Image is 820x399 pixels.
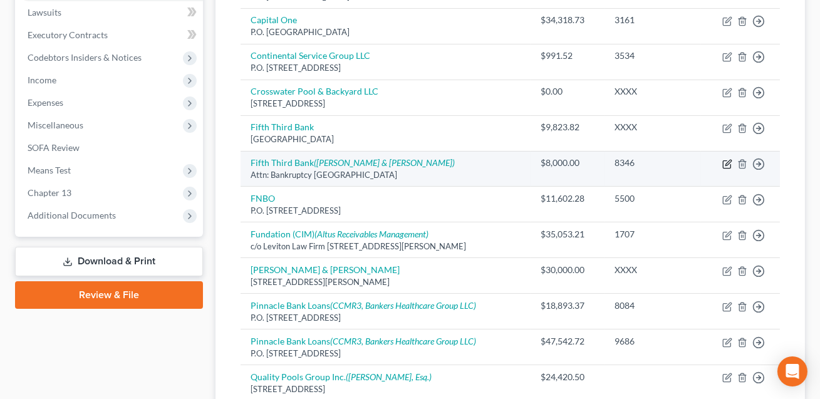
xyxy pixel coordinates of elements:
[615,157,691,169] div: 8346
[615,121,691,133] div: XXXX
[615,14,691,26] div: 3161
[28,52,142,63] span: Codebtors Insiders & Notices
[251,157,455,168] a: Fifth Third Bank([PERSON_NAME] & [PERSON_NAME])
[28,120,83,130] span: Miscellaneous
[28,165,71,175] span: Means Test
[541,264,595,276] div: $30,000.00
[314,229,428,239] i: (Altus Receivables Management)
[314,157,455,168] i: ([PERSON_NAME] & [PERSON_NAME])
[28,142,80,153] span: SOFA Review
[251,336,476,346] a: Pinnacle Bank Loans(CCMR3, Bankers Healthcare Group LLC)
[541,228,595,241] div: $35,053.21
[251,241,520,252] div: c/o Leviton Law Firm [STREET_ADDRESS][PERSON_NAME]
[541,335,595,348] div: $47,542.72
[251,348,520,360] div: P.O. [STREET_ADDRESS]
[28,210,116,220] span: Additional Documents
[28,29,108,40] span: Executory Contracts
[251,229,428,239] a: Fundation (CIM)(Altus Receivables Management)
[541,85,595,98] div: $0.00
[615,49,691,62] div: 3534
[28,187,71,198] span: Chapter 13
[541,157,595,169] div: $8,000.00
[330,336,476,346] i: (CCMR3, Bankers Healthcare Group LLC)
[28,75,56,85] span: Income
[615,264,691,276] div: XXXX
[330,300,476,311] i: (CCMR3, Bankers Healthcare Group LLC)
[251,371,432,382] a: Quality Pools Group Inc.([PERSON_NAME], Esq.)
[251,98,520,110] div: [STREET_ADDRESS]
[251,276,520,288] div: [STREET_ADDRESS][PERSON_NAME]
[615,335,691,348] div: 9686
[251,205,520,217] div: P.O. [STREET_ADDRESS]
[541,14,595,26] div: $34,318.73
[541,49,595,62] div: $991.52
[251,26,520,38] div: P.O. [GEOGRAPHIC_DATA]
[28,7,61,18] span: Lawsuits
[615,85,691,98] div: XXXX
[251,14,297,25] a: Capital One
[346,371,432,382] i: ([PERSON_NAME], Esq.)
[251,86,378,96] a: Crosswater Pool & Backyard LLC
[251,383,520,395] div: [STREET_ADDRESS]
[251,312,520,324] div: P.O. [STREET_ADDRESS]
[15,281,203,309] a: Review & File
[251,169,520,181] div: Attn: Bankruptcy [GEOGRAPHIC_DATA]
[15,247,203,276] a: Download & Print
[251,193,275,204] a: FNBO
[251,264,400,275] a: [PERSON_NAME] & [PERSON_NAME]
[18,137,203,159] a: SOFA Review
[18,24,203,46] a: Executory Contracts
[251,122,314,132] a: Fifth Third Bank
[251,62,520,74] div: P.O. [STREET_ADDRESS]
[28,97,63,108] span: Expenses
[541,121,595,133] div: $9,823.82
[541,371,595,383] div: $24,420.50
[18,1,203,24] a: Lawsuits
[541,299,595,312] div: $18,893.37
[541,192,595,205] div: $11,602.28
[251,133,520,145] div: [GEOGRAPHIC_DATA]
[615,192,691,205] div: 5500
[777,356,807,386] div: Open Intercom Messenger
[615,299,691,312] div: 8084
[251,300,476,311] a: Pinnacle Bank Loans(CCMR3, Bankers Healthcare Group LLC)
[251,50,370,61] a: Continental Service Group LLC
[615,228,691,241] div: 1707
